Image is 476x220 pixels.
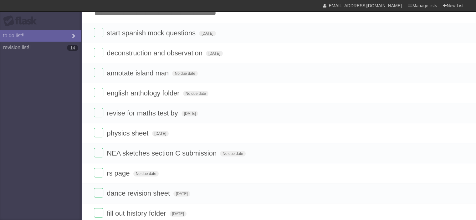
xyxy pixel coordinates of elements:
[94,28,103,37] label: Done
[94,128,103,137] label: Done
[107,89,181,97] span: english anthology folder
[107,109,179,117] span: revise for maths test by
[220,151,245,156] span: No due date
[94,48,103,57] label: Done
[107,129,150,137] span: physics sheet
[107,189,171,197] span: dance revision sheet
[107,169,131,177] span: rs page
[3,15,41,27] div: Flask
[107,29,197,37] span: start spanish mock questions
[67,45,78,51] b: 14
[94,68,103,77] label: Done
[107,69,170,77] span: annotate island man
[173,191,190,197] span: [DATE]
[107,49,204,57] span: deconstruction and observation
[94,148,103,157] label: Done
[133,171,159,177] span: No due date
[107,209,168,217] span: fill out history folder
[152,131,169,136] span: [DATE]
[94,88,103,97] label: Done
[199,31,216,36] span: [DATE]
[183,91,208,96] span: No due date
[94,208,103,217] label: Done
[170,211,187,217] span: [DATE]
[182,111,198,116] span: [DATE]
[206,51,223,56] span: [DATE]
[94,168,103,177] label: Done
[107,149,218,157] span: NEA sketches section C submission
[172,71,197,76] span: No due date
[94,108,103,117] label: Done
[94,188,103,197] label: Done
